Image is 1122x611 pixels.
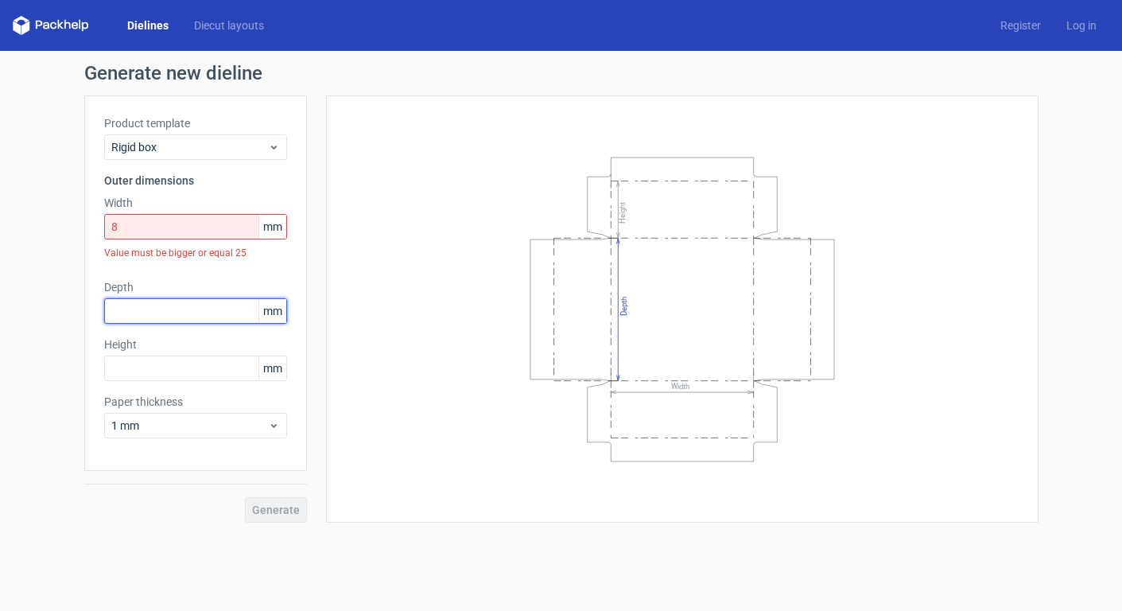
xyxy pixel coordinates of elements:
a: Diecut layouts [181,18,277,33]
label: Product template [104,115,287,131]
span: Rigid box [111,139,268,155]
text: Width [670,382,689,391]
label: Width [104,195,287,211]
a: Register [988,18,1054,33]
a: Log in [1054,18,1109,33]
text: Height [618,201,627,223]
h3: Outer dimensions [104,173,287,189]
h1: Generate new dieline [84,64,1039,83]
div: Value must be bigger or equal 25 [104,239,287,267]
label: Paper thickness [104,394,287,410]
label: Depth [104,279,287,295]
span: mm [258,299,286,323]
text: Depth [619,296,628,315]
span: mm [258,356,286,380]
a: Dielines [115,18,181,33]
span: mm [258,215,286,239]
label: Height [104,337,287,352]
span: 1 mm [111,418,268,434]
